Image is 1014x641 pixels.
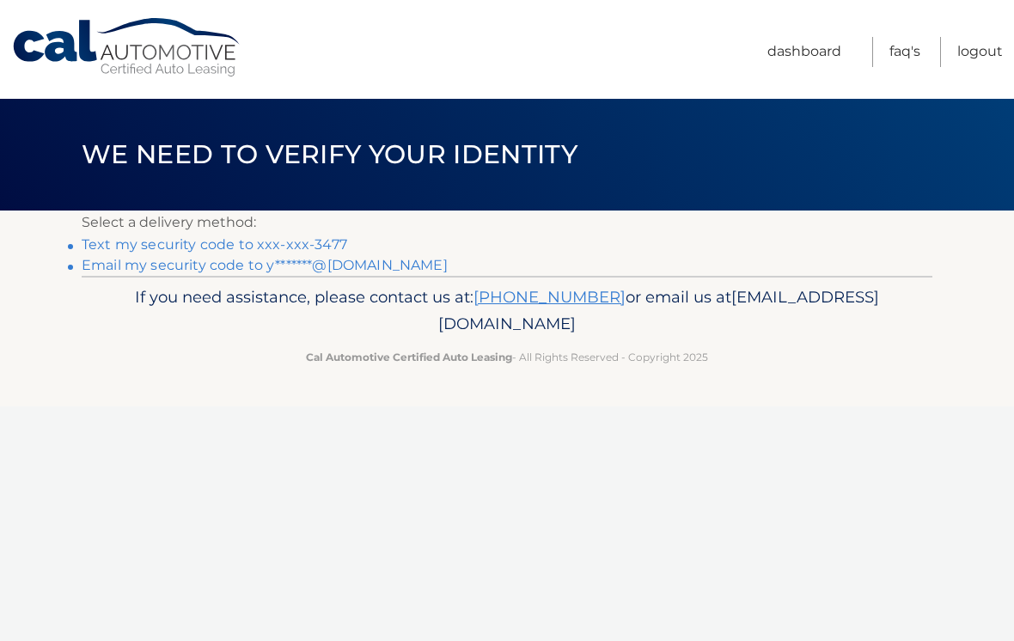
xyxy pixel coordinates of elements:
[957,37,1003,67] a: Logout
[889,37,920,67] a: FAQ's
[93,284,921,339] p: If you need assistance, please contact us at: or email us at
[306,351,512,363] strong: Cal Automotive Certified Auto Leasing
[473,287,626,307] a: [PHONE_NUMBER]
[82,257,448,273] a: Email my security code to y*******@[DOMAIN_NAME]
[82,138,577,170] span: We need to verify your identity
[82,236,347,253] a: Text my security code to xxx-xxx-3477
[93,348,921,366] p: - All Rights Reserved - Copyright 2025
[767,37,841,67] a: Dashboard
[82,211,932,235] p: Select a delivery method:
[11,17,243,78] a: Cal Automotive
